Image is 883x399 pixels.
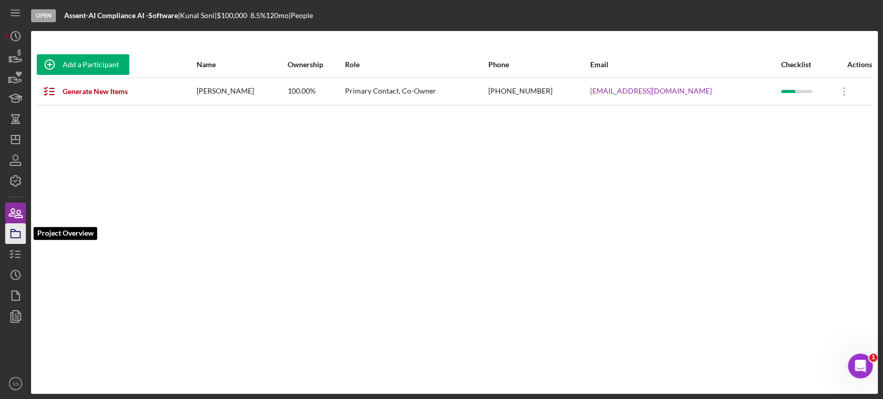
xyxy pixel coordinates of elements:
div: Ownership [288,60,344,69]
div: Open [31,9,56,22]
div: Name [197,60,287,69]
div: Actions [831,60,872,69]
div: [PHONE_NUMBER] [488,79,589,104]
div: Primary Contact, Co-Owner [345,79,488,104]
div: Checklist [781,60,830,69]
div: Email [590,60,781,69]
div: [PERSON_NAME] [197,79,287,104]
text: SS [12,381,19,387]
div: Phone [488,60,589,69]
div: Kunal Soni | [180,11,217,20]
div: | People [289,11,313,20]
div: 100.00% [288,79,344,104]
iframe: Intercom live chat [848,354,873,378]
button: Add a Participant [37,54,129,75]
div: Role [345,60,488,69]
a: [EMAIL_ADDRESS][DOMAIN_NAME] [590,87,712,95]
span: $100,000 [217,11,247,20]
div: Generate New Items [63,81,128,102]
div: | [64,11,180,20]
div: Add a Participant [63,54,119,75]
b: Assent-AI Compliance AI -Software [64,11,178,20]
div: 8.5 % [250,11,266,20]
button: SS [5,373,26,394]
button: Generate New Items [37,81,138,102]
span: 1 [869,354,877,362]
div: 120 mo [266,11,289,20]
